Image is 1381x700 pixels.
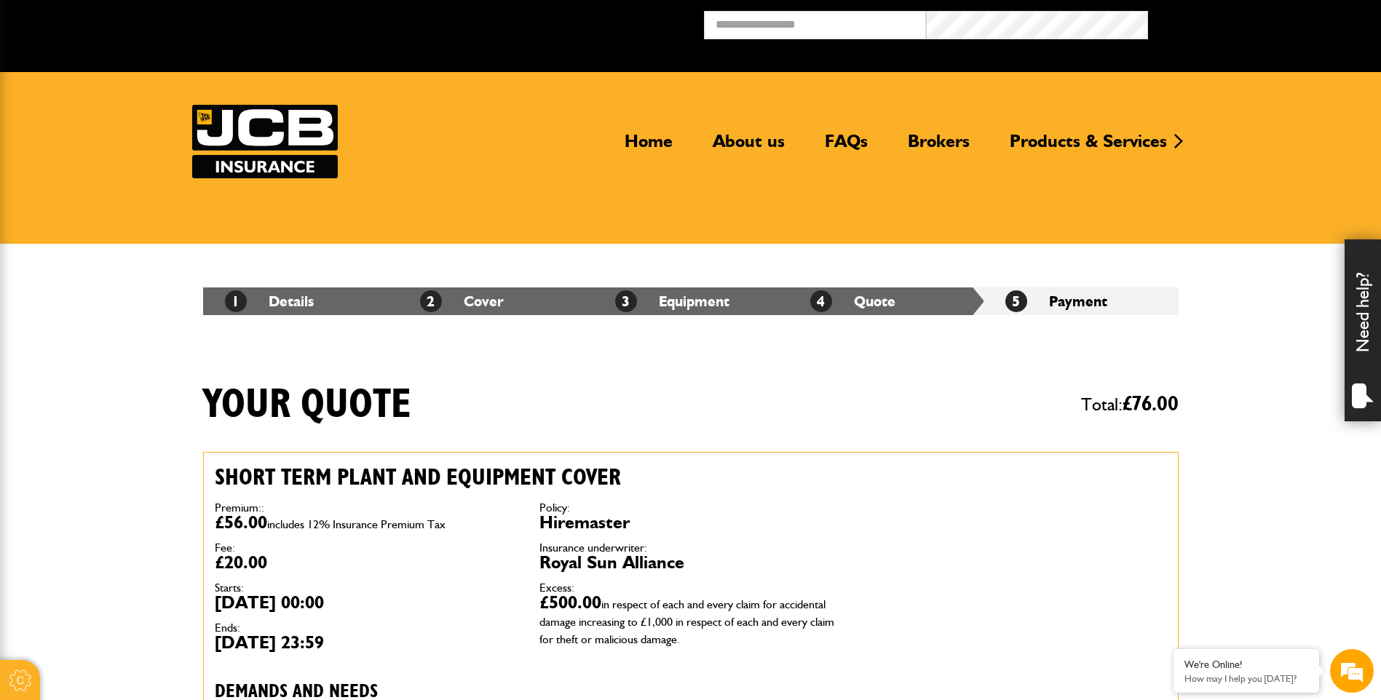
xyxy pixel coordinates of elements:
span: in respect of each and every claim for accidental damage increasing to £1,000 in respect of each ... [539,597,834,646]
dt: Ends: [215,622,518,634]
dd: Royal Sun Alliance [539,554,842,571]
dt: Excess: [539,582,842,594]
dd: Hiremaster [539,514,842,531]
dt: Fee: [215,542,518,554]
p: How may I help you today? [1184,673,1308,684]
dt: Starts: [215,582,518,594]
span: 5 [1005,290,1027,312]
dd: [DATE] 23:59 [215,634,518,651]
dt: Premium:: [215,502,518,514]
dd: £56.00 [215,514,518,531]
a: FAQs [814,130,879,164]
span: includes 12% Insurance Premium Tax [267,517,446,531]
li: Payment [984,287,1179,315]
div: Need help? [1345,239,1381,421]
span: Total: [1081,388,1179,421]
span: 3 [615,290,637,312]
dd: [DATE] 00:00 [215,594,518,611]
dd: £20.00 [215,554,518,571]
a: Brokers [897,130,981,164]
button: Broker Login [1148,11,1370,33]
h1: Your quote [203,381,411,429]
span: 2 [420,290,442,312]
a: 2Cover [420,293,504,310]
a: Products & Services [999,130,1178,164]
li: Quote [788,287,984,315]
a: 3Equipment [615,293,729,310]
dt: Policy: [539,502,842,514]
span: 1 [225,290,247,312]
dt: Insurance underwriter: [539,542,842,554]
a: JCB Insurance Services [192,105,338,178]
dd: £500.00 [539,594,842,646]
span: 76.00 [1132,394,1179,415]
img: JCB Insurance Services logo [192,105,338,178]
a: 1Details [225,293,314,310]
span: £ [1123,394,1179,415]
a: About us [702,130,796,164]
h2: Short term plant and equipment cover [215,464,842,491]
span: 4 [810,290,832,312]
a: Home [614,130,684,164]
div: We're Online! [1184,659,1308,671]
